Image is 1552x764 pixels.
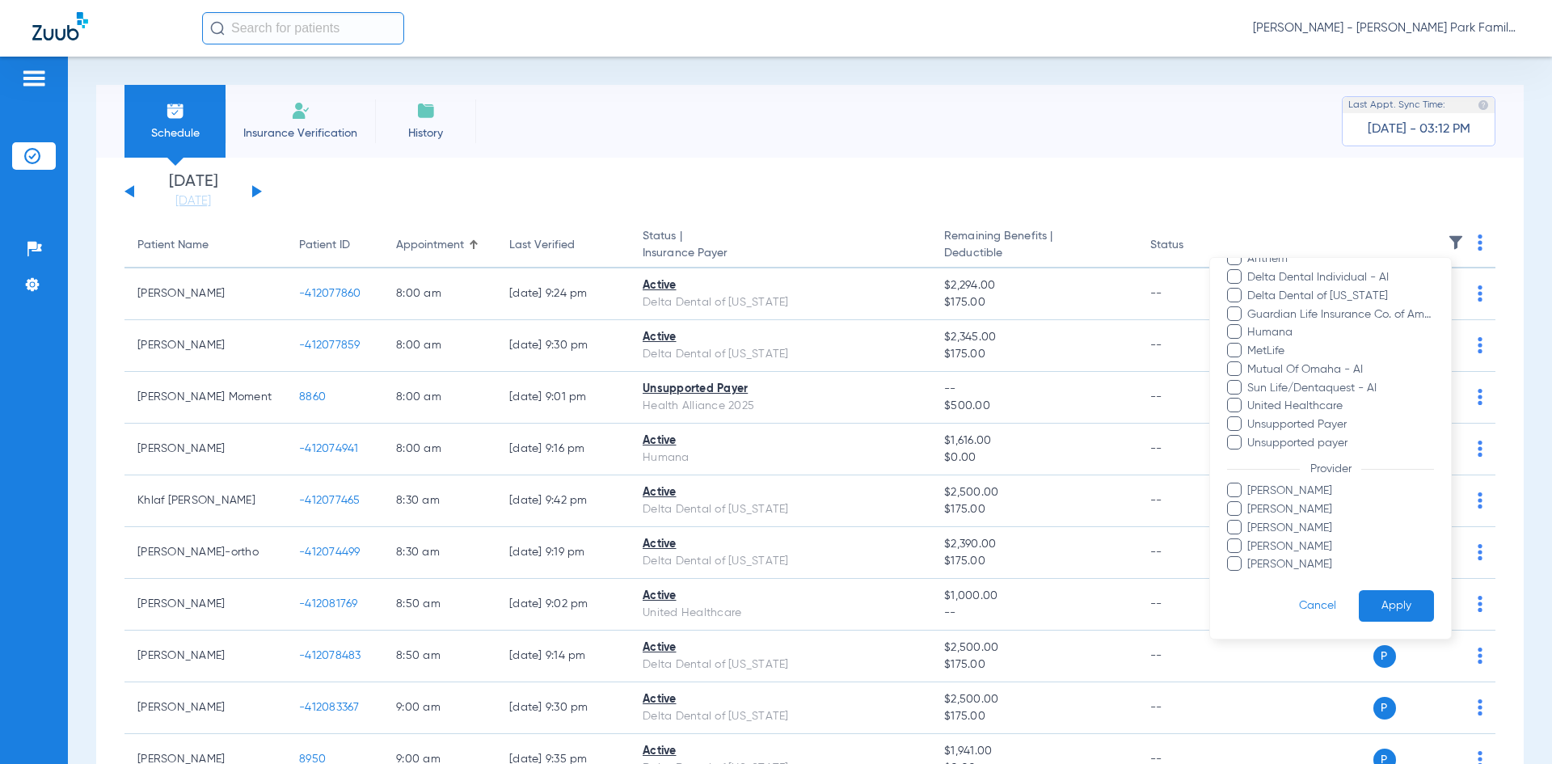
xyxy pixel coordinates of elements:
span: Anthem [1246,251,1434,268]
span: Unsupported payer [1246,435,1434,452]
span: MetLife [1246,343,1434,360]
span: United Healthcare [1246,398,1434,415]
span: Delta Dental of [US_STATE] [1246,288,1434,305]
span: Mutual Of Omaha - AI [1246,361,1434,378]
span: Unsupported Payer [1246,416,1434,433]
span: [PERSON_NAME] [1246,501,1434,518]
span: Provider [1300,463,1361,475]
span: Guardian Life Insurance Co. of America [1246,306,1434,323]
span: Delta Dental Individual - AI [1246,269,1434,286]
span: [PERSON_NAME] [1246,483,1434,500]
button: Apply [1359,590,1434,622]
span: [PERSON_NAME] [1246,538,1434,555]
span: [PERSON_NAME] [1246,556,1434,573]
span: Sun Life/Dentaquest - AI [1246,380,1434,397]
button: Cancel [1276,590,1359,622]
span: [PERSON_NAME] [1246,520,1434,537]
span: Humana [1246,324,1434,341]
